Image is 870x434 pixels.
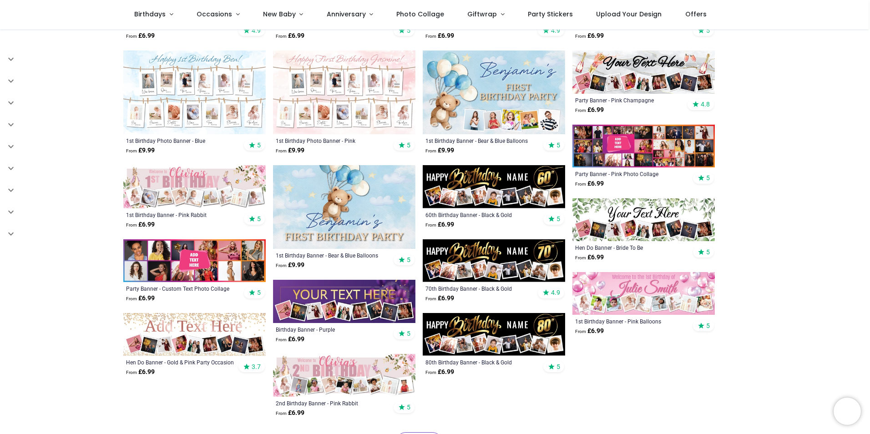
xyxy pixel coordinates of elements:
img: Personalised Happy 1st Birthday Banner - Pink Rabbit - Custom Name & 9 Photo Upload [123,165,266,208]
img: Personalised Party Banner - Custom Text Photo Collage - 12 Photo Upload [123,239,266,282]
strong: £ 6.99 [575,179,604,188]
span: 4.9 [551,26,560,35]
a: Party Banner - Pink Photo Collage [575,170,685,177]
a: Hen Do Banner - Gold & Pink Party Occasion [126,358,236,366]
a: 1st Birthday Photo Banner - Blue [126,137,236,144]
span: 5 [706,322,710,330]
a: 1st Birthday Banner - Bear & Blue Balloons [276,252,385,259]
a: 1st Birthday Banner - Pink Rabbit [126,211,236,218]
span: 5 [706,174,710,182]
span: 4.9 [551,288,560,297]
strong: £ 6.99 [126,294,155,303]
span: 5 [556,141,560,149]
img: Personalised Party Banner - Pink Photo Collage - Add Text & 30 Photo Upload [572,125,715,167]
img: Personalised 1st Birthday Photo Banner - Blue - Custom Text [123,50,266,134]
strong: £ 6.99 [575,31,604,40]
strong: £ 6.99 [425,220,454,229]
span: From [276,337,287,342]
a: Party Banner - Pink Champagne [575,96,685,104]
span: Upload Your Design [596,10,662,19]
a: 80th Birthday Banner - Black & Gold [425,358,535,366]
span: 5 [556,363,560,371]
span: From [276,148,287,153]
span: From [276,411,287,416]
img: Personalised 1st Birthday Banner - Pink Balloons - Custom Name & 9 Photo Upload [572,272,715,315]
a: 1st Birthday Banner - Bear & Blue Balloons [425,137,535,144]
span: From [126,148,137,153]
strong: £ 9.99 [425,146,454,155]
span: 5 [706,26,710,35]
a: 1st Birthday Photo Banner - Pink [276,137,385,144]
span: From [126,296,137,301]
strong: £ 6.99 [126,368,155,377]
span: 5 [407,256,410,264]
strong: £ 6.99 [126,220,155,229]
strong: £ 6.99 [575,253,604,262]
span: 5 [706,248,710,256]
span: Birthdays [134,10,166,19]
strong: £ 6.99 [276,409,304,418]
a: 2nd Birthday Banner - Pink Rabbit [276,399,385,407]
iframe: Brevo live chat [834,398,861,425]
span: 5 [257,215,261,223]
span: From [575,255,586,260]
span: From [126,34,137,39]
span: 5 [257,141,261,149]
img: Personalised Happy 2nd Birthday Banner - Pink Rabbit - Custom Name & 9 Photo Upload [273,354,415,397]
span: Offers [685,10,707,19]
strong: £ 6.99 [425,31,454,40]
span: 5 [556,215,560,223]
span: 5 [407,329,410,338]
img: Personalised 1st Birthday Photo Banner - Pink - Custom Text & Photos [273,50,415,134]
a: Hen Do Banner - Bride To Be [575,244,685,251]
span: 5 [407,141,410,149]
a: 70th Birthday Banner - Black & Gold [425,285,535,292]
strong: £ 6.99 [276,335,304,344]
a: 60th Birthday Banner - Black & Gold [425,211,535,218]
strong: £ 6.99 [276,31,304,40]
span: Occasions [197,10,232,19]
strong: £ 9.99 [126,146,155,155]
strong: £ 6.99 [575,327,604,336]
span: From [575,182,586,187]
span: From [425,296,436,301]
img: Personalised 1st Birthday Backdrop Banner - Bear & Blue Balloons - Add Text [273,165,415,249]
strong: £ 6.99 [425,294,454,303]
strong: £ 6.99 [425,368,454,377]
a: Birthday Banner - Purple [276,326,385,333]
img: Personalised Happy Birthday Banner - Purple - 9 Photo Upload [273,280,415,323]
span: Giftwrap [467,10,497,19]
span: From [575,329,586,334]
strong: £ 9.99 [276,146,304,155]
span: 3.7 [252,363,261,371]
img: Personalised Happy 80th Birthday Banner - Black & Gold - Custom Name & 9 Photo Upload [423,313,565,356]
span: From [425,148,436,153]
span: From [575,108,586,113]
span: From [126,370,137,375]
span: Party Stickers [528,10,573,19]
span: 4.8 [701,100,710,108]
strong: £ 6.99 [575,106,604,115]
span: New Baby [263,10,296,19]
img: Personalised Happy 60th Birthday Banner - Black & Gold - Custom Name & 9 Photo Upload [423,165,565,208]
img: Personalised 1st Birthday Backdrop Banner - Bear & Blue Balloons - Custom Text & 4 Photos [423,50,565,134]
span: Anniversary [327,10,366,19]
span: From [425,222,436,227]
strong: £ 9.99 [276,261,304,270]
span: From [276,34,287,39]
img: Personalised Hen Do Banner - Gold & Pink Party Occasion - 9 Photo Upload [123,313,266,356]
span: From [425,370,436,375]
span: From [575,34,586,39]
